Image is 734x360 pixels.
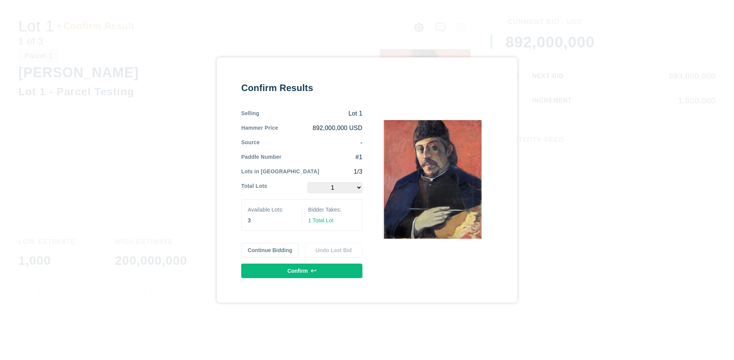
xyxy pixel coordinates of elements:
div: 1/3 [319,168,362,176]
div: Total Lots [241,182,267,193]
div: 3 [248,217,296,224]
button: Continue Bidding [241,243,299,257]
div: Bidder Takes: [308,206,356,213]
div: Hammer Price [241,124,278,132]
div: - [260,138,362,147]
div: Lot 1 [259,109,362,118]
div: 892,000,000 USD [278,124,362,132]
div: Available Lots: [248,206,296,213]
div: Source [241,138,260,147]
div: Paddle Number [241,153,281,161]
button: Undo Last Bid [305,243,362,257]
button: Confirm [241,264,362,278]
div: Confirm Results [241,82,362,94]
div: Selling [241,109,259,118]
div: #1 [281,153,362,161]
div: Lots in [GEOGRAPHIC_DATA] [241,168,319,176]
span: 1 Total Lot [308,217,333,223]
